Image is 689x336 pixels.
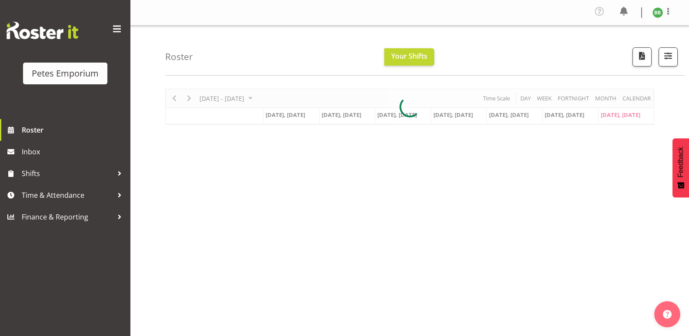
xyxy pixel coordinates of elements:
[677,147,685,177] span: Feedback
[22,123,126,136] span: Roster
[165,52,193,62] h4: Roster
[391,51,427,61] span: Your Shifts
[659,47,678,67] button: Filter Shifts
[22,189,113,202] span: Time & Attendance
[22,145,126,158] span: Inbox
[7,22,78,39] img: Rosterit website logo
[32,67,99,80] div: Petes Emporium
[632,47,652,67] button: Download a PDF of the roster according to the set date range.
[22,167,113,180] span: Shifts
[384,48,434,66] button: Your Shifts
[663,310,672,319] img: help-xxl-2.png
[672,138,689,197] button: Feedback - Show survey
[652,7,663,18] img: beena-bist9974.jpg
[22,210,113,223] span: Finance & Reporting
